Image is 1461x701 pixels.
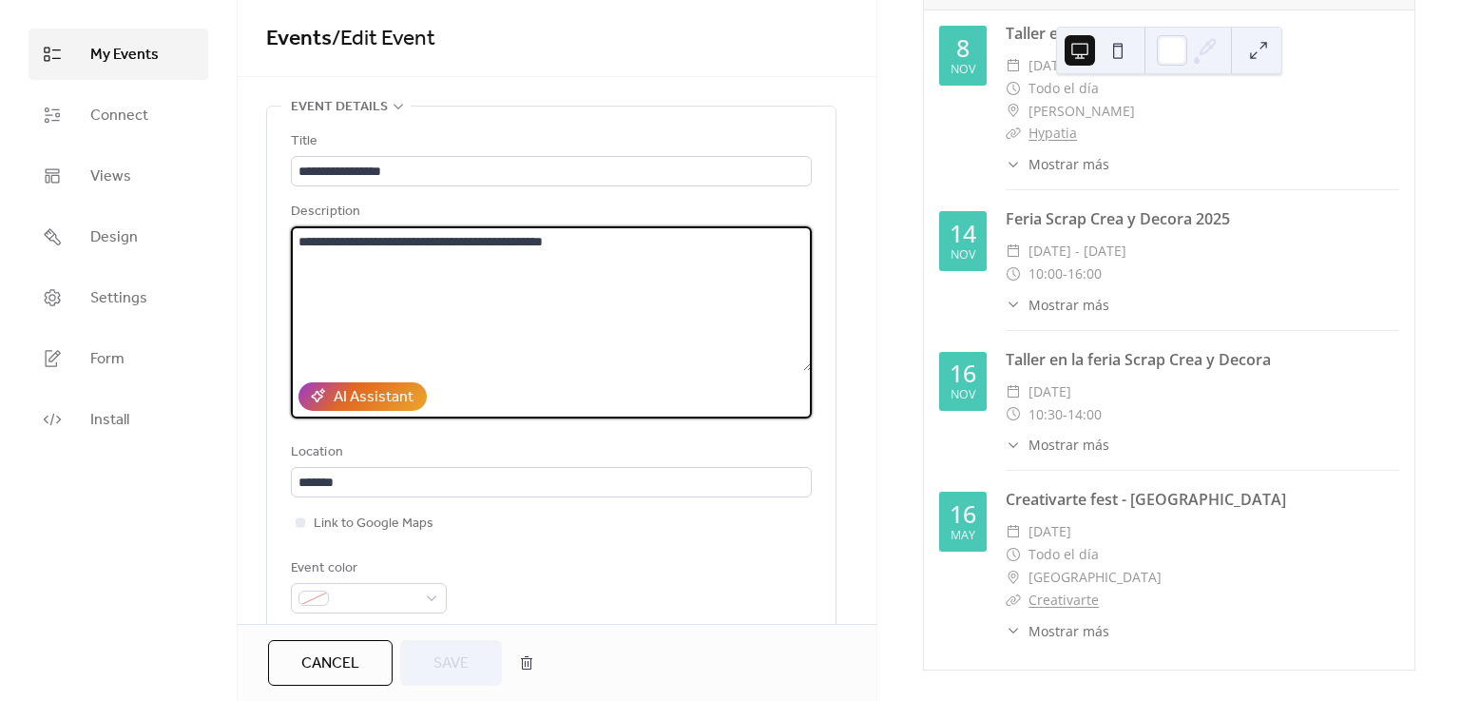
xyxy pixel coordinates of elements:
div: ​ [1006,435,1021,455]
div: Event color [291,557,443,580]
button: ​Mostrar más [1006,621,1109,641]
div: Taller en la feria Scrap Crea y Decora [1006,348,1399,371]
div: ​ [1006,403,1021,426]
span: Todo el día [1028,543,1099,566]
a: Hypatia [1028,124,1077,142]
div: AI Assistant [334,386,413,409]
span: Event details [291,96,388,119]
div: ​ [1006,122,1021,145]
span: Connect [90,105,148,127]
span: - [1063,263,1067,285]
div: Location [291,441,808,464]
div: nov [951,64,975,76]
div: ​ [1006,566,1021,589]
div: ​ [1006,543,1021,566]
span: [GEOGRAPHIC_DATA] [1028,566,1162,589]
div: 16 [950,361,976,385]
div: ​ [1006,589,1021,612]
button: ​Mostrar más [1006,295,1109,315]
span: Mostrar más [1028,295,1109,315]
button: ​Mostrar más [1006,154,1109,174]
div: 14 [950,222,976,245]
a: Creativarte [1028,591,1099,609]
div: ​ [1006,295,1021,315]
span: Mostrar más [1028,154,1109,174]
a: My Events [29,29,208,80]
span: [DATE] [1028,520,1071,543]
div: ​ [1006,154,1021,174]
div: ​ [1006,240,1021,263]
span: Cancel [301,652,359,675]
a: Design [29,211,208,263]
span: Settings [90,287,147,310]
span: [DATE] [1028,54,1071,77]
button: AI Assistant [298,382,427,411]
a: Connect [29,89,208,141]
a: Views [29,150,208,202]
span: / Edit Event [332,18,435,60]
div: ​ [1006,54,1021,77]
div: ​ [1006,77,1021,100]
div: may [951,530,975,542]
span: My Events [90,44,159,67]
div: ​ [1006,520,1021,543]
a: Form [29,333,208,384]
div: ​ [1006,100,1021,123]
div: 8 [956,36,970,60]
div: ​ [1006,380,1021,403]
span: 10:00 [1028,263,1063,285]
a: Creativarte fest - [GEOGRAPHIC_DATA] [1006,489,1286,510]
a: Events [266,18,332,60]
div: 16 [950,502,976,526]
div: Title [291,130,808,153]
button: ​Mostrar más [1006,435,1109,455]
a: Install [29,394,208,445]
span: - [1063,403,1067,426]
span: [DATE] - [DATE] [1028,240,1126,263]
span: 16:00 [1067,263,1102,285]
div: Feria Scrap Crea y Decora 2025 [1006,207,1399,230]
div: nov [951,249,975,262]
span: Link to Google Maps [314,513,433,535]
div: nov [951,389,975,401]
a: Settings [29,272,208,323]
div: ​ [1006,263,1021,285]
div: ​ [1006,621,1021,641]
div: Description [291,201,808,224]
span: Install [90,409,129,432]
span: [PERSON_NAME] [1028,100,1135,123]
span: [DATE] [1028,380,1071,403]
span: 10:30 [1028,403,1063,426]
button: Cancel [268,640,393,686]
a: Taller en [GEOGRAPHIC_DATA] [1006,23,1227,44]
span: Todo el día [1028,77,1099,100]
span: 14:00 [1067,403,1102,426]
span: Views [90,166,131,188]
span: Design [90,226,138,249]
span: Form [90,348,125,371]
span: Mostrar más [1028,621,1109,641]
span: Mostrar más [1028,435,1109,455]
